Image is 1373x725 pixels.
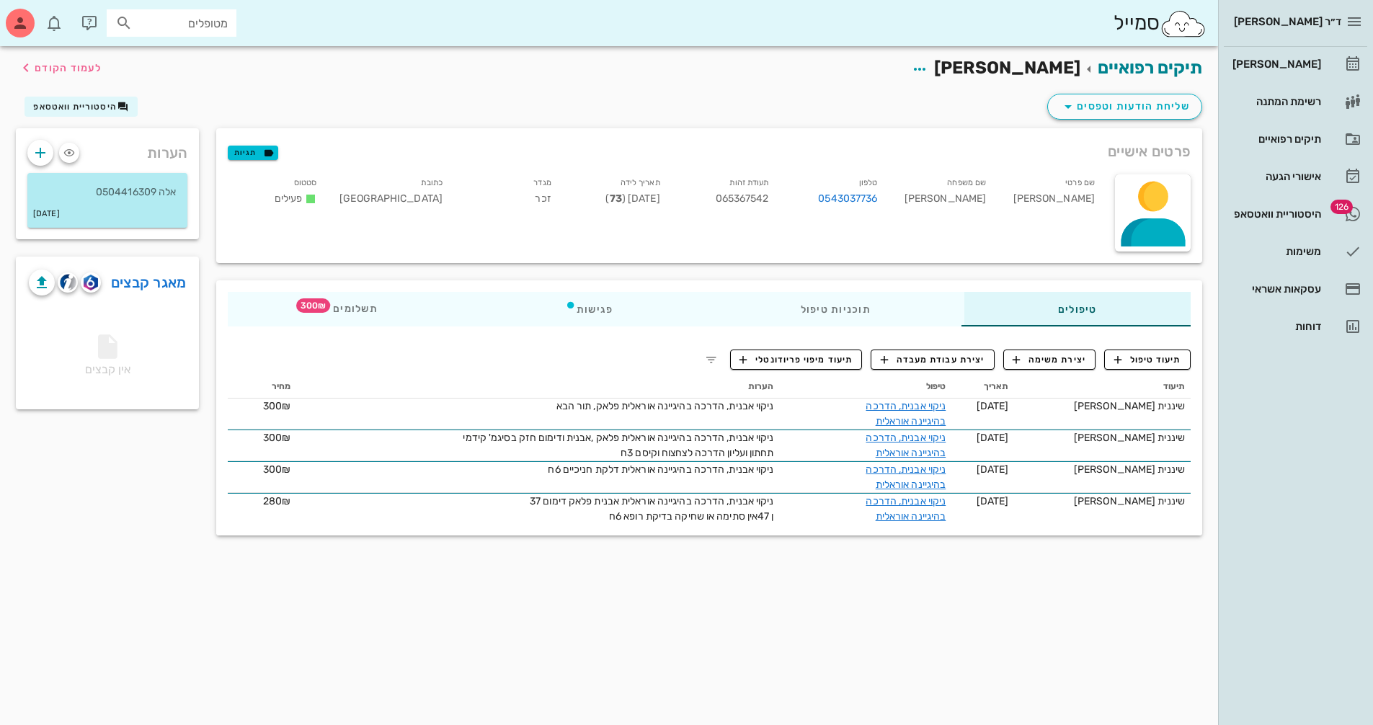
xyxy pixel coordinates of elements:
[1108,140,1191,163] span: פרטים אישיים
[548,463,773,476] span: ניקוי אבנית, הדרכה בהיגיינה אוראלית דלקת חניכיים 6ח
[605,192,659,205] span: [DATE] ( )
[780,375,952,399] th: טיפול
[859,178,878,187] small: טלפון
[43,12,51,20] span: תג
[339,192,443,205] span: [GEOGRAPHIC_DATA]
[1224,309,1367,344] a: דוחות
[1234,15,1341,28] span: ד״ר [PERSON_NAME]
[471,292,707,326] div: פגישות
[84,275,97,290] img: romexis logo
[234,146,272,159] span: תגיות
[321,304,378,314] span: תשלומים
[977,400,1009,412] span: [DATE]
[964,292,1191,326] div: טיפולים
[1065,178,1095,187] small: שם פרטי
[1104,350,1191,370] button: תיעוד טיפול
[60,274,76,290] img: cliniview logo
[997,172,1106,215] div: [PERSON_NAME]
[1230,208,1321,220] div: היסטוריית וואטסאפ
[263,400,290,412] span: 300₪
[881,353,985,366] span: יצירת עבודת מעבדה
[1160,9,1207,38] img: SmileCloud logo
[556,400,774,412] span: ניקוי אבנית, הדרכה בהיגיינה אוראלית פלאק, תור הבא
[1230,246,1321,257] div: משימות
[33,102,117,112] span: היסטוריית וואטסאפ
[1224,234,1367,269] a: משימות
[1230,283,1321,295] div: עסקאות אשראי
[533,178,551,187] small: מגדר
[866,463,946,491] a: ניקוי אבנית, הדרכה בהיגיינה אוראלית
[111,271,187,294] a: מאגר קבצים
[1230,58,1321,70] div: [PERSON_NAME]
[228,146,278,160] button: תגיות
[1059,98,1190,115] span: שליחת הודעות וטפסים
[1013,353,1086,366] span: יצירת משימה
[81,272,101,293] button: romexis logo
[294,178,317,187] small: סטטוס
[263,432,290,444] span: 300₪
[739,353,853,366] span: תיעוד מיפוי פריודונטלי
[1230,321,1321,332] div: דוחות
[263,463,290,476] span: 300₪
[977,463,1009,476] span: [DATE]
[977,495,1009,507] span: [DATE]
[1003,350,1096,370] button: יצירת משימה
[1014,375,1191,399] th: תיעוד
[530,495,774,522] span: ניקוי אבנית, הדרכה בהיגיינה אוראלית אבנית פלאק דימום 37 ן 47אין סתימה או שחיקה בדיקת רופא 6ח
[1224,47,1367,81] a: [PERSON_NAME]
[977,432,1009,444] span: [DATE]
[296,298,330,313] span: תג
[1230,171,1321,182] div: אישורי הגעה
[1047,94,1202,120] button: שליחת הודעות וטפסים
[947,178,986,187] small: שם משפחה
[934,58,1080,78] span: [PERSON_NAME]
[716,192,769,205] span: 065367542
[296,375,779,399] th: הערות
[1230,133,1321,145] div: תיקים רפואיים
[1020,494,1185,509] div: שיננית [PERSON_NAME]
[421,178,443,187] small: כתובת
[610,192,622,205] strong: 73
[1224,159,1367,194] a: אישורי הגעה
[730,350,863,370] button: תיעוד מיפוי פריודונטלי
[454,172,563,215] div: זכר
[16,128,199,170] div: הערות
[275,192,303,205] span: פעילים
[871,350,994,370] button: יצירת עבודת מעבדה
[1224,122,1367,156] a: תיקים רפואיים
[85,339,130,376] span: אין קבצים
[889,172,997,215] div: [PERSON_NAME]
[1114,8,1207,39] div: סמייל
[1098,58,1202,78] a: תיקים רפואיים
[35,62,102,74] span: לעמוד הקודם
[25,97,138,117] button: היסטוריית וואטסאפ
[866,495,946,522] a: ניקוי אבנית, הדרכה בהיגיינה אוראלית
[1114,353,1181,366] span: תיעוד טיפול
[1224,197,1367,231] a: תגהיסטוריית וואטסאפ
[263,495,290,507] span: 280₪
[729,178,768,187] small: תעודת זהות
[228,375,296,399] th: מחיר
[951,375,1014,399] th: תאריך
[707,292,964,326] div: תוכניות טיפול
[866,400,946,427] a: ניקוי אבנית, הדרכה בהיגיינה אוראלית
[1330,200,1353,214] span: תג
[1224,84,1367,119] a: רשימת המתנה
[463,432,773,459] span: ניקוי אבנית, הדרכה בהיגיינה אוראלית פלאק ,אבנית ודימום חזק בסיגמ' קידמי תחתון ועליון הדרכה לצחצוח...
[1020,462,1185,477] div: שיננית [PERSON_NAME]
[33,206,60,222] small: [DATE]
[621,178,660,187] small: תאריך לידה
[17,55,102,81] button: לעמוד הקודם
[1230,96,1321,107] div: רשימת המתנה
[58,272,78,293] button: cliniview logo
[818,191,877,207] a: 0543037736
[1020,430,1185,445] div: שיננית [PERSON_NAME]
[1020,399,1185,414] div: שיננית [PERSON_NAME]
[1224,272,1367,306] a: עסקאות אשראי
[39,184,176,200] p: אלה 0504416309
[866,432,946,459] a: ניקוי אבנית, הדרכה בהיגיינה אוראלית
